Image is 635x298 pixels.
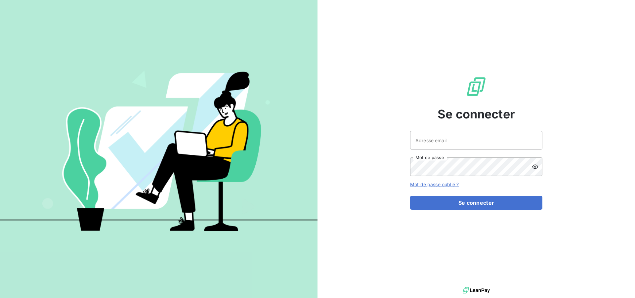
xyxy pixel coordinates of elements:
span: Se connecter [438,105,515,123]
img: Logo LeanPay [466,76,487,97]
a: Mot de passe oublié ? [410,182,459,187]
img: logo [463,285,490,295]
button: Se connecter [410,196,542,210]
input: placeholder [410,131,542,149]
